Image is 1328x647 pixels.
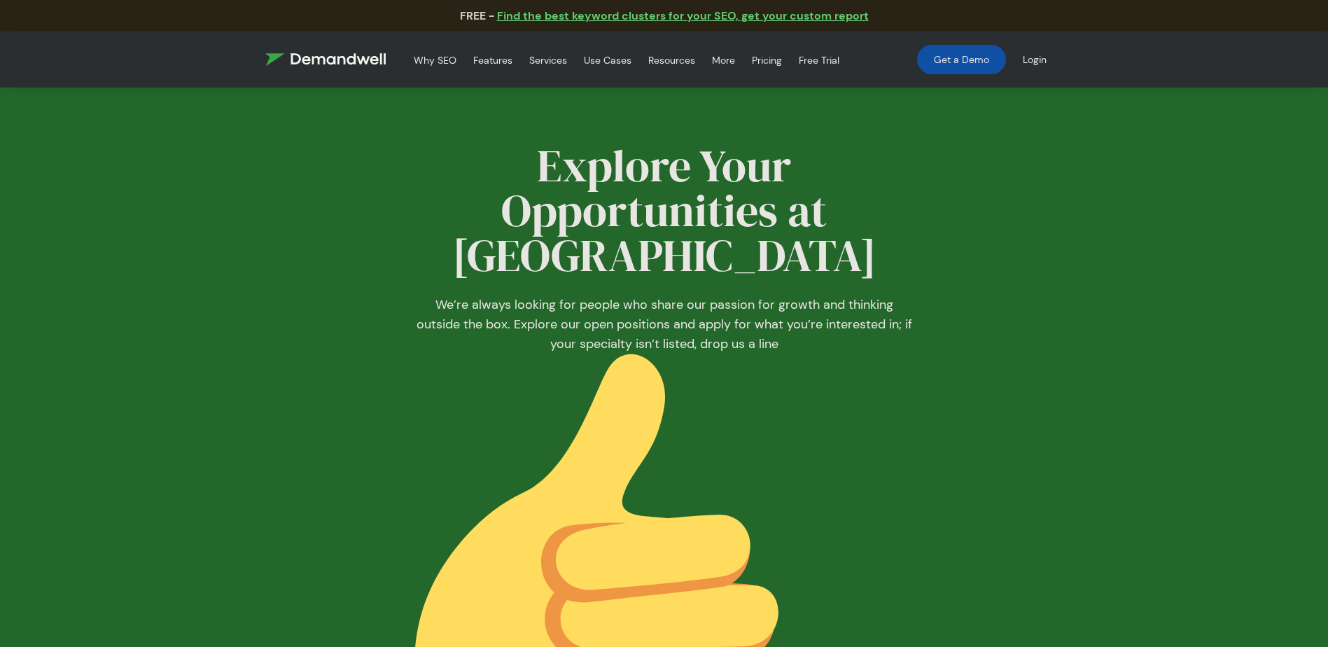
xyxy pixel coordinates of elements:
a: Pricing [752,37,782,83]
a: Use Cases [584,37,631,83]
a: Find the best keyword clusters for your SEO, get your custom report [497,8,869,23]
a: Login [1006,36,1063,83]
a: Free Trial [799,37,839,83]
a: More [712,37,735,83]
a: Resources [648,37,695,83]
img: Demandwell Logo [265,53,386,66]
a: Get a Demo [917,45,1006,74]
a: Features [473,37,512,83]
p: FREE - [460,8,494,23]
a: Services [529,37,567,83]
a: Why SEO [414,37,456,83]
h1: Explore Your Opportunities at [GEOGRAPHIC_DATA] [412,144,916,278]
